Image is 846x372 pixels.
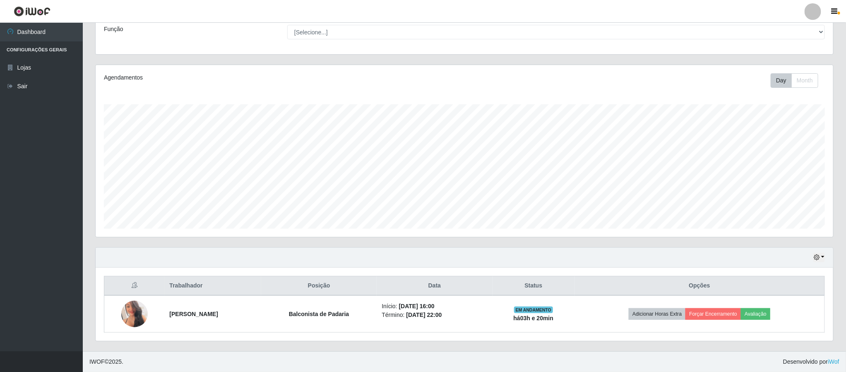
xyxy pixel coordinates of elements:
button: Forçar Encerramento [685,308,741,320]
li: Início: [382,302,487,311]
label: Função [104,25,123,34]
time: [DATE] 22:00 [406,312,442,318]
button: Adicionar Horas Extra [629,308,685,320]
th: Opções [574,276,824,296]
time: [DATE] 16:00 [399,303,435,309]
div: Agendamentos [104,73,397,82]
span: Desenvolvido por [783,358,839,366]
a: iWof [828,358,839,365]
button: Month [791,73,818,88]
th: Posição [261,276,377,296]
strong: há 03 h e 20 min [514,315,554,321]
button: Avaliação [741,308,770,320]
div: First group [771,73,818,88]
th: Data [377,276,492,296]
div: Toolbar with button groups [771,73,825,88]
img: 1754586339245.jpeg [121,295,148,333]
strong: [PERSON_NAME] [169,311,218,317]
th: Trabalhador [164,276,261,296]
th: Status [493,276,575,296]
span: EM ANDAMENTO [514,307,553,313]
img: CoreUI Logo [14,6,50,17]
li: Término: [382,311,487,319]
span: IWOF [89,358,105,365]
strong: Balconista de Padaria [289,311,349,317]
button: Day [771,73,792,88]
span: © 2025 . [89,358,123,366]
